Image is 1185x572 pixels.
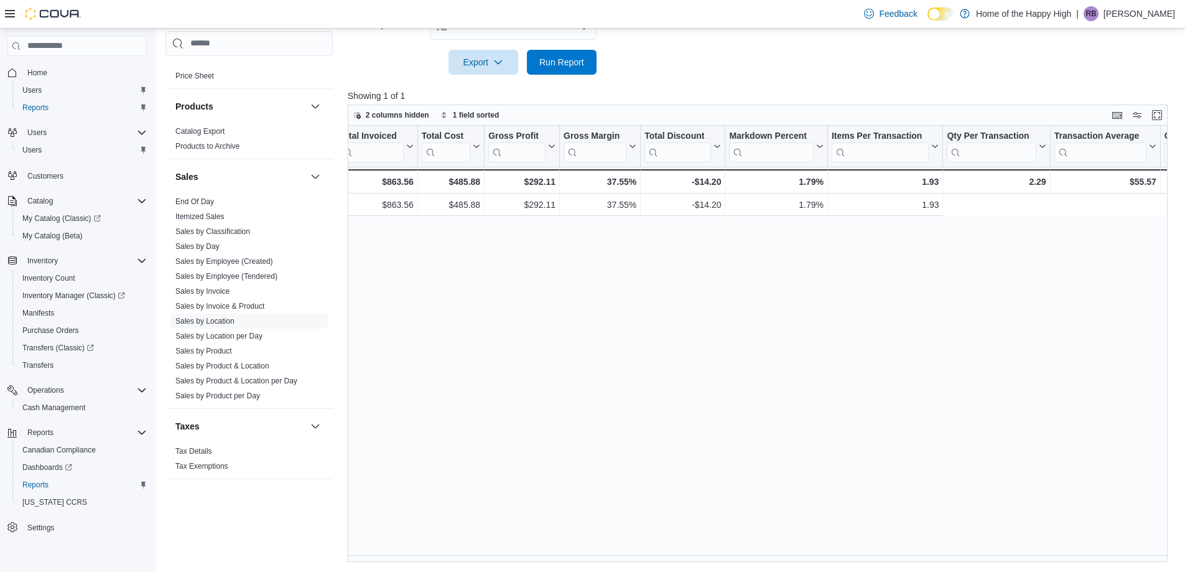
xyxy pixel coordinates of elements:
span: Customers [22,167,147,183]
a: Customers [22,169,68,184]
span: Sales by Employee (Created) [175,256,273,266]
a: Tax Exemptions [175,462,228,471]
span: Products to Archive [175,141,239,151]
a: Sales by Product & Location per Day [175,377,297,385]
span: Home [22,65,147,80]
a: Inventory Manager (Classic) [12,287,152,304]
span: Cash Management [17,400,147,415]
span: Manifests [22,308,54,318]
span: Inventory Count [22,273,75,283]
span: Inventory Manager (Classic) [22,291,125,301]
span: Transfers (Classic) [22,343,94,353]
a: Dashboards [17,460,77,475]
span: Catalog Export [175,126,225,136]
span: Purchase Orders [17,323,147,338]
span: Users [17,143,147,157]
a: Transfers (Classic) [17,340,99,355]
span: Canadian Compliance [17,443,147,457]
span: Home [27,68,47,78]
span: Reports [22,103,49,113]
button: Reports [22,425,58,440]
div: Products [165,124,333,159]
button: Catalog [2,192,152,210]
span: Settings [27,523,54,533]
button: Keyboard shortcuts [1110,108,1125,123]
button: Cash Management [12,399,152,416]
a: Sales by Location per Day [175,332,263,340]
a: Users [17,83,47,98]
a: Price Sheet [175,72,214,80]
a: Reports [17,477,53,492]
p: [PERSON_NAME] [1104,6,1175,21]
h3: Taxes [175,420,200,433]
span: Tax Details [175,446,212,456]
button: Users [12,141,152,159]
span: Feedback [879,7,917,20]
a: Purchase Orders [17,323,84,338]
button: Display options [1130,108,1145,123]
button: Customers [2,166,152,184]
span: Purchase Orders [22,326,79,335]
button: Operations [2,382,152,399]
button: Pricing [308,44,323,59]
span: Sales by Day [175,241,220,251]
a: Itemized Sales [175,212,225,221]
p: Showing 1 of 1 [348,90,1176,102]
span: Dashboards [17,460,147,475]
a: Settings [22,520,59,535]
span: Sales by Product per Day [175,391,260,401]
h3: Sales [175,171,198,183]
a: End Of Day [175,197,214,206]
a: Reports [17,100,53,115]
a: Sales by Product & Location [175,362,269,370]
span: Transfers [22,360,53,370]
a: Sales by Day [175,242,220,251]
button: Taxes [175,420,305,433]
span: Run Report [539,56,584,68]
span: Catalog [27,196,53,206]
div: -$14.20 [644,174,721,189]
span: 1 field sorted [453,110,500,120]
p: Home of the Happy High [976,6,1071,21]
a: Sales by Employee (Tendered) [175,272,277,281]
button: Transfers [12,357,152,374]
a: Transfers [17,358,58,373]
a: Sales by Invoice & Product [175,302,264,311]
a: My Catalog (Beta) [17,228,88,243]
span: Itemized Sales [175,212,225,222]
button: Canadian Compliance [12,441,152,459]
span: Users [22,125,147,140]
a: Transfers (Classic) [12,339,152,357]
button: Products [175,100,305,113]
a: Inventory Count [17,271,80,286]
a: [US_STATE] CCRS [17,495,92,510]
span: Sales by Employee (Tendered) [175,271,277,281]
div: $863.56 [338,174,413,189]
span: Canadian Compliance [22,445,96,455]
span: Transfers (Classic) [17,340,147,355]
span: Reports [27,428,53,438]
button: Reports [12,476,152,494]
button: Products [308,99,323,114]
a: Sales by Employee (Created) [175,257,273,266]
a: Cash Management [17,400,90,415]
button: [US_STATE] CCRS [12,494,152,511]
a: Users [17,143,47,157]
a: My Catalog (Classic) [12,210,152,227]
span: Users [22,85,42,95]
button: Sales [308,169,323,184]
button: 2 columns hidden [348,108,434,123]
span: Reports [22,425,147,440]
button: Inventory [2,252,152,270]
span: Transfers [17,358,147,373]
button: Sales [175,171,305,183]
span: Sales by Location [175,316,235,326]
span: Customers [27,171,63,181]
a: Tax Details [175,447,212,456]
span: End Of Day [175,197,214,207]
div: Sales [165,194,333,408]
button: Enter fullscreen [1150,108,1164,123]
span: Reports [22,480,49,490]
div: 1.93 [832,174,939,189]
